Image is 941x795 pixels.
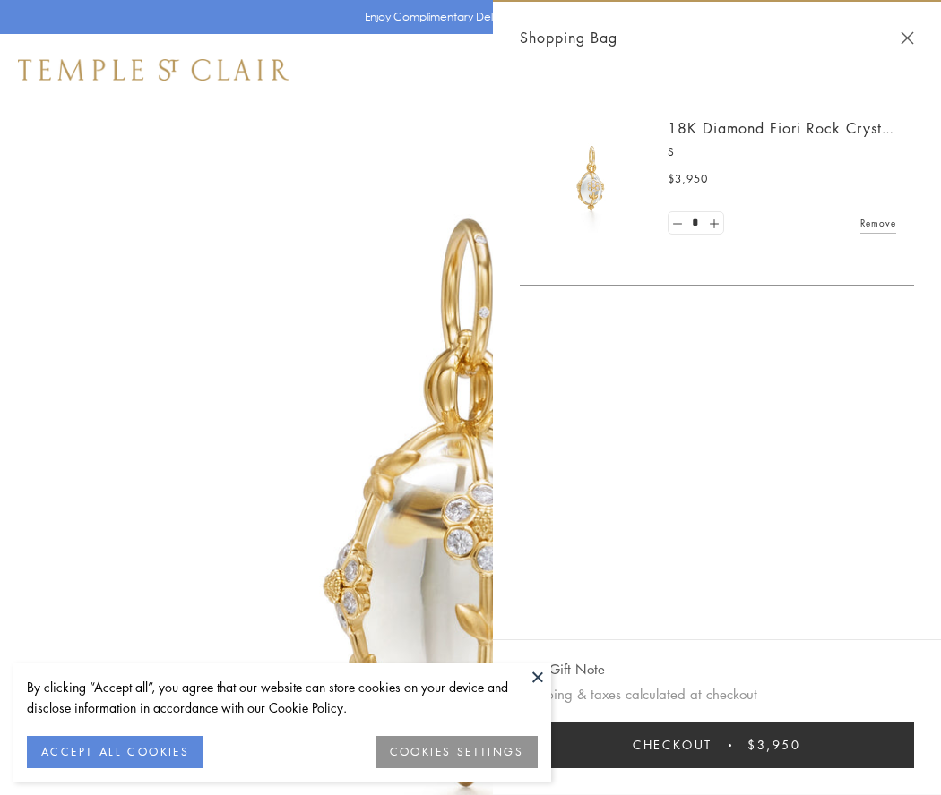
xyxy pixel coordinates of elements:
[901,31,914,45] button: Close Shopping Bag
[520,658,605,680] button: Add Gift Note
[520,722,914,768] button: Checkout $3,950
[668,143,896,161] p: S
[27,677,538,718] div: By clicking “Accept all”, you agree that our website can store cookies on your device and disclos...
[520,683,914,705] p: Shipping & taxes calculated at checkout
[538,125,645,233] img: P51889-E11FIORI
[18,59,289,81] img: Temple St. Clair
[520,26,617,49] span: Shopping Bag
[376,736,538,768] button: COOKIES SETTINGS
[365,8,568,26] p: Enjoy Complimentary Delivery & Returns
[27,736,203,768] button: ACCEPT ALL COOKIES
[669,212,686,235] a: Set quantity to 0
[668,170,708,188] span: $3,950
[747,735,801,755] span: $3,950
[860,213,896,233] a: Remove
[633,735,712,755] span: Checkout
[704,212,722,235] a: Set quantity to 2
